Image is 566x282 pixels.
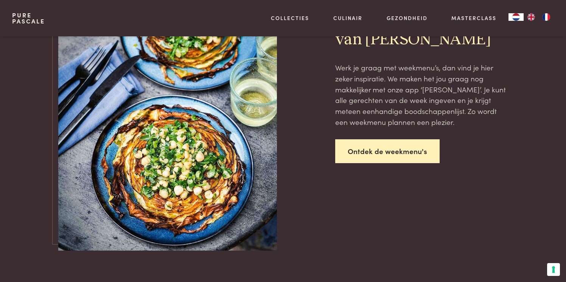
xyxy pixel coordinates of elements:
[508,13,554,21] aside: Language selected: Nederlands
[508,13,524,21] div: Language
[335,139,440,163] a: Ontdek de weekmenu's
[508,13,524,21] a: NL
[12,12,45,24] a: PurePascale
[335,62,508,127] p: Werk je graag met weekmenu’s, dan vind je hier zeker inspiratie. We maken het jou graag nog makke...
[387,14,428,22] a: Gezondheid
[539,13,554,21] a: FR
[524,13,539,21] a: EN
[451,14,496,22] a: Masterclass
[271,14,309,22] a: Collecties
[547,263,560,276] button: Uw voorkeuren voor toestemming voor trackingtechnologieën
[524,13,554,21] ul: Language list
[333,14,362,22] a: Culinair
